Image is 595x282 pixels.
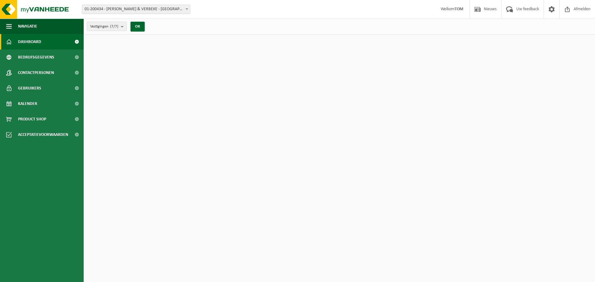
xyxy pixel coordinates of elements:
[18,34,41,50] span: Dashboard
[18,111,46,127] span: Product Shop
[18,19,37,34] span: Navigatie
[110,24,118,28] count: (7/7)
[82,5,190,14] span: 01-200434 - VULSTEKE & VERBEKE - POPERINGE
[18,80,41,96] span: Gebruikers
[18,96,37,111] span: Kalender
[455,7,463,11] strong: TOM
[18,127,68,142] span: Acceptatievoorwaarden
[87,22,127,31] button: Vestigingen(7/7)
[130,22,145,32] button: OK
[18,65,54,80] span: Contactpersonen
[18,50,54,65] span: Bedrijfsgegevens
[90,22,118,31] span: Vestigingen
